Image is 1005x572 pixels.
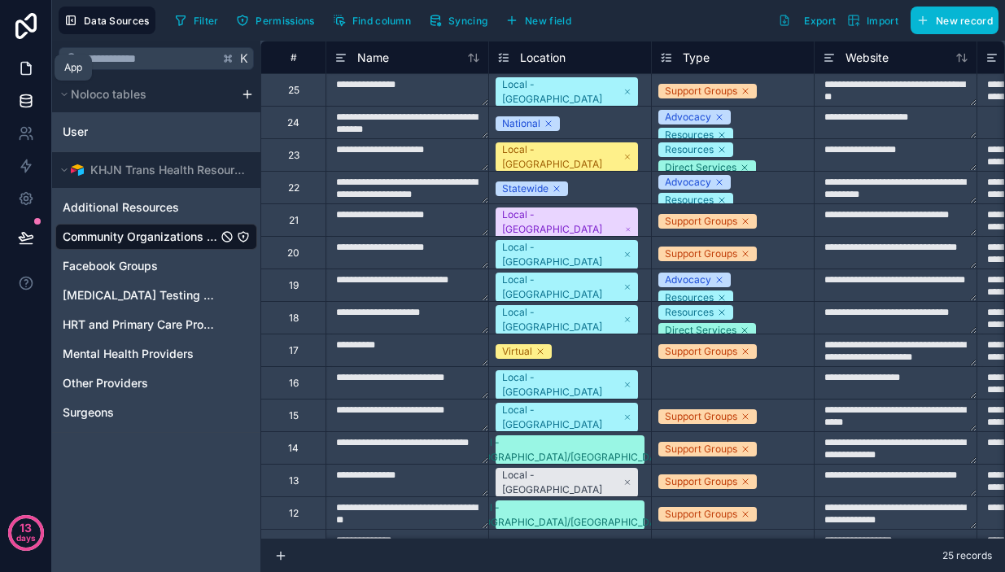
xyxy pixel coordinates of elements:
[846,50,889,66] span: Website
[665,175,711,190] div: Advocacy
[63,346,217,362] a: Mental Health Providers
[71,86,146,103] span: Noloco tables
[665,323,736,338] div: Direct Services
[63,346,194,362] span: Mental Health Providers
[665,409,737,424] div: Support Groups
[287,116,299,129] div: 24
[90,162,250,178] span: KHJN Trans Health Resource Portal
[63,287,217,303] a: [MEDICAL_DATA] Testing / PrEP
[665,474,737,489] div: Support Groups
[71,164,84,177] img: Airtable Logo
[665,84,737,98] div: Support Groups
[55,159,257,181] button: Airtable LogoKHJN Trans Health Resource Portal
[525,15,571,27] span: New field
[904,7,998,34] a: New record
[502,370,620,400] div: Local - [GEOGRAPHIC_DATA]
[665,442,737,456] div: Support Groups
[500,8,577,33] button: New field
[63,199,179,216] span: Additional Resources
[63,124,201,140] a: User
[55,370,257,396] div: Other Providers
[352,15,411,27] span: Find column
[288,181,299,194] div: 22
[502,305,620,334] div: Local - [GEOGRAPHIC_DATA]
[665,290,714,305] div: Resources
[467,435,671,465] div: Local - [GEOGRAPHIC_DATA]/[GEOGRAPHIC_DATA]
[63,124,88,140] span: User
[467,500,671,530] div: Local - [GEOGRAPHIC_DATA]/[GEOGRAPHIC_DATA]
[63,375,148,391] span: Other Providers
[289,214,299,227] div: 21
[502,116,540,131] div: National
[502,240,620,269] div: Local - [GEOGRAPHIC_DATA]
[63,404,217,421] a: Surgeons
[289,312,299,325] div: 18
[55,194,257,221] div: Additional Resources
[238,53,250,64] span: K
[665,273,711,287] div: Advocacy
[423,8,493,33] button: Syncing
[327,8,417,33] button: Find column
[502,468,620,497] div: Local - [GEOGRAPHIC_DATA]
[256,15,314,27] span: Permissions
[84,15,150,27] span: Data Sources
[502,142,620,172] div: Local - [GEOGRAPHIC_DATA]
[936,15,993,27] span: New record
[665,214,737,229] div: Support Groups
[520,50,566,66] span: Location
[55,224,257,250] div: Community Organizations and Support Groups
[59,7,155,34] button: Data Sources
[665,142,714,157] div: Resources
[288,442,299,455] div: 14
[63,317,217,333] a: HRT and Primary Care Providers
[502,344,532,359] div: Virtual
[55,312,257,338] div: HRT and Primary Care Providers
[665,110,711,124] div: Advocacy
[289,344,299,357] div: 17
[64,61,82,74] div: App
[357,50,389,66] span: Name
[288,84,299,97] div: 25
[448,15,487,27] span: Syncing
[804,15,836,27] span: Export
[683,50,710,66] span: Type
[63,258,158,274] span: Facebook Groups
[423,8,500,33] a: Syncing
[168,8,225,33] button: Filter
[63,375,217,391] a: Other Providers
[55,400,257,426] div: Surgeons
[55,83,234,106] button: Noloco tables
[502,77,620,107] div: Local - [GEOGRAPHIC_DATA]
[841,7,904,34] button: Import
[289,409,299,422] div: 15
[289,279,299,292] div: 19
[63,258,217,274] a: Facebook Groups
[287,247,299,260] div: 20
[55,253,257,279] div: Facebook Groups
[273,51,313,63] div: #
[665,305,714,320] div: Resources
[772,7,841,34] button: Export
[63,229,217,245] a: Community Organizations and Support Groups
[665,128,714,142] div: Resources
[63,404,114,421] span: Surgeons
[288,149,299,162] div: 23
[20,520,32,536] p: 13
[665,193,714,207] div: Resources
[665,247,737,261] div: Support Groups
[942,549,992,562] span: 25 records
[289,474,299,487] div: 13
[911,7,998,34] button: New record
[502,403,620,432] div: Local - [GEOGRAPHIC_DATA]
[230,8,326,33] a: Permissions
[289,507,299,520] div: 12
[502,207,622,251] div: Local - [GEOGRAPHIC_DATA][US_STATE]
[502,181,548,196] div: Statewide
[194,15,219,27] span: Filter
[867,15,898,27] span: Import
[16,526,36,549] p: days
[665,507,737,522] div: Support Groups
